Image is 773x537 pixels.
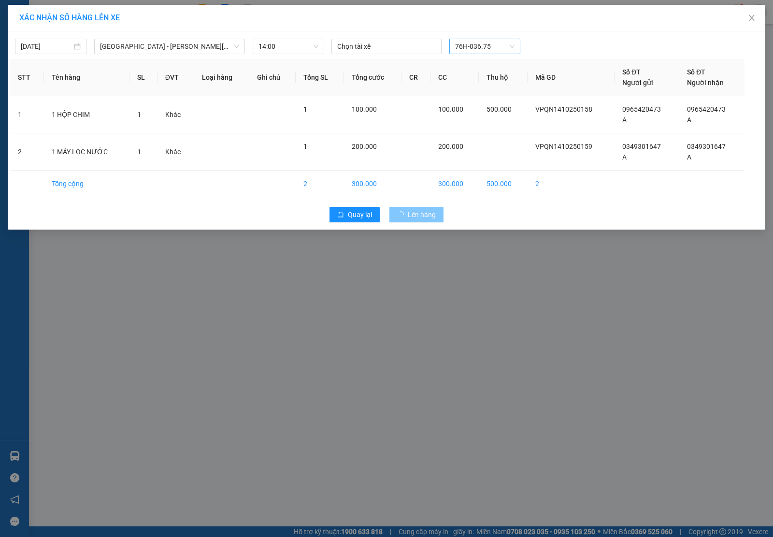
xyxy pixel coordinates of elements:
[10,133,44,171] td: 2
[10,96,44,133] td: 1
[129,59,157,96] th: SL
[622,79,653,87] span: Người gửi
[157,96,195,133] td: Khác
[687,153,691,161] span: A
[401,59,430,96] th: CR
[249,59,296,96] th: Ghi chú
[455,39,515,54] span: 76H-036.75
[157,59,195,96] th: ĐVT
[137,111,141,118] span: 1
[487,105,512,113] span: 500.000
[329,207,380,222] button: rollbackQuay lại
[622,143,661,150] span: 0349301647
[622,105,661,113] span: 0965420473
[622,116,627,124] span: A
[303,105,307,113] span: 1
[430,59,479,96] th: CC
[479,59,528,96] th: Thu hộ
[748,14,756,22] span: close
[296,59,344,96] th: Tổng SL
[687,143,726,150] span: 0349301647
[389,207,444,222] button: Lên hàng
[234,44,240,49] span: down
[535,105,592,113] span: VPQN1410250158
[687,105,726,113] span: 0965420473
[738,5,765,32] button: Close
[100,39,239,54] span: Sài Gòn - Quảng Ngãi (Hàng Hoá)
[430,171,479,197] td: 300.000
[303,143,307,150] span: 1
[622,68,641,76] span: Số ĐT
[44,96,130,133] td: 1 HỘP CHIM
[408,209,436,220] span: Lên hàng
[19,13,120,22] span: XÁC NHẬN SỐ HÀNG LÊN XE
[21,41,72,52] input: 14/10/2025
[622,153,627,161] span: A
[137,148,141,156] span: 1
[352,143,377,150] span: 200.000
[348,209,372,220] span: Quay lại
[687,79,724,87] span: Người nhận
[397,211,408,218] span: loading
[438,143,463,150] span: 200.000
[479,171,528,197] td: 500.000
[258,39,318,54] span: 14:00
[687,68,705,76] span: Số ĐT
[194,59,249,96] th: Loại hàng
[344,171,401,197] td: 300.000
[44,59,130,96] th: Tên hàng
[438,105,463,113] span: 100.000
[344,59,401,96] th: Tổng cước
[44,133,130,171] td: 1 MÁY LỌC NƯỚC
[337,211,344,219] span: rollback
[528,59,615,96] th: Mã GD
[10,59,44,96] th: STT
[296,171,344,197] td: 2
[687,116,691,124] span: A
[528,171,615,197] td: 2
[535,143,592,150] span: VPQN1410250159
[352,105,377,113] span: 100.000
[157,133,195,171] td: Khác
[44,171,130,197] td: Tổng cộng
